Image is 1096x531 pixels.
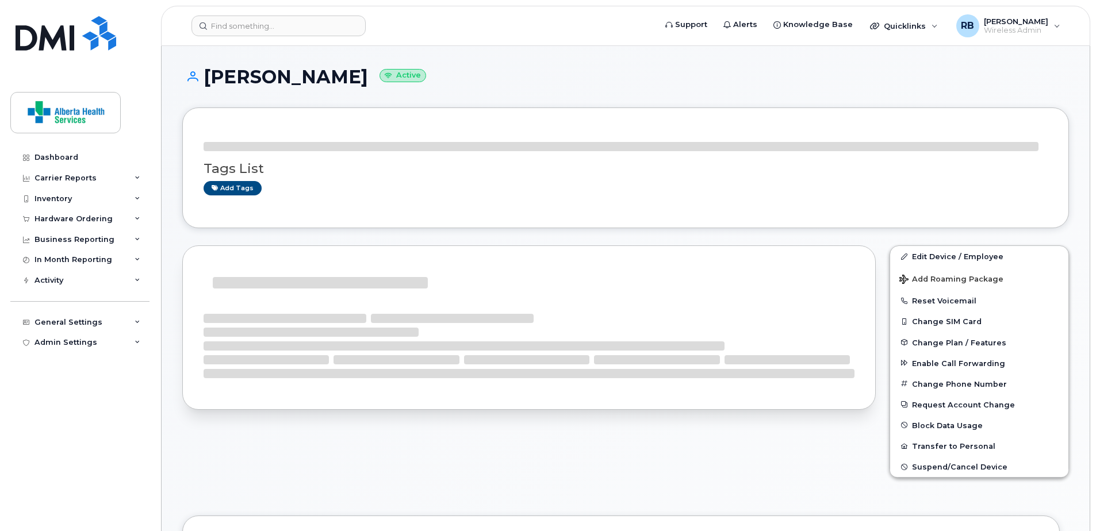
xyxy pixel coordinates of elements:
[890,290,1068,311] button: Reset Voicemail
[890,415,1068,436] button: Block Data Usage
[204,181,262,195] a: Add tags
[899,275,1003,286] span: Add Roaming Package
[890,267,1068,290] button: Add Roaming Package
[890,436,1068,456] button: Transfer to Personal
[890,456,1068,477] button: Suspend/Cancel Device
[890,374,1068,394] button: Change Phone Number
[912,338,1006,347] span: Change Plan / Features
[204,161,1048,176] h3: Tags List
[890,394,1068,415] button: Request Account Change
[182,67,1069,87] h1: [PERSON_NAME]
[890,246,1068,267] a: Edit Device / Employee
[890,353,1068,374] button: Enable Call Forwarding
[380,69,426,82] small: Active
[912,463,1007,471] span: Suspend/Cancel Device
[890,311,1068,332] button: Change SIM Card
[912,359,1005,367] span: Enable Call Forwarding
[890,332,1068,353] button: Change Plan / Features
